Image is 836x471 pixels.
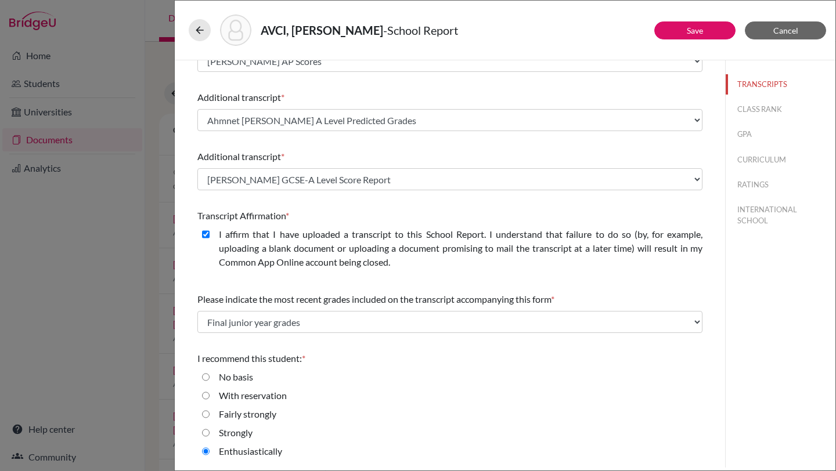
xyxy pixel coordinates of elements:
span: Please indicate the most recent grades included on the transcript accompanying this form [197,294,551,305]
button: CURRICULUM [726,150,835,170]
button: RATINGS [726,175,835,195]
span: Additional transcript [197,151,281,162]
button: CLASS RANK [726,99,835,119]
button: GPA [726,124,835,144]
span: - School Report [383,23,458,37]
label: With reservation [219,389,287,403]
span: Transcript Affirmation [197,210,286,221]
strong: AVCI, [PERSON_NAME] [261,23,383,37]
label: I affirm that I have uploaded a transcript to this School Report. I understand that failure to do... [219,227,702,269]
label: Fairly strongly [219,407,276,421]
span: I recommend this student: [197,353,302,364]
label: Enthusiastically [219,444,282,458]
label: Strongly [219,426,253,440]
label: No basis [219,370,253,384]
button: INTERNATIONAL SCHOOL [726,200,835,231]
button: TRANSCRIPTS [726,74,835,95]
span: Additional transcript [197,92,281,103]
